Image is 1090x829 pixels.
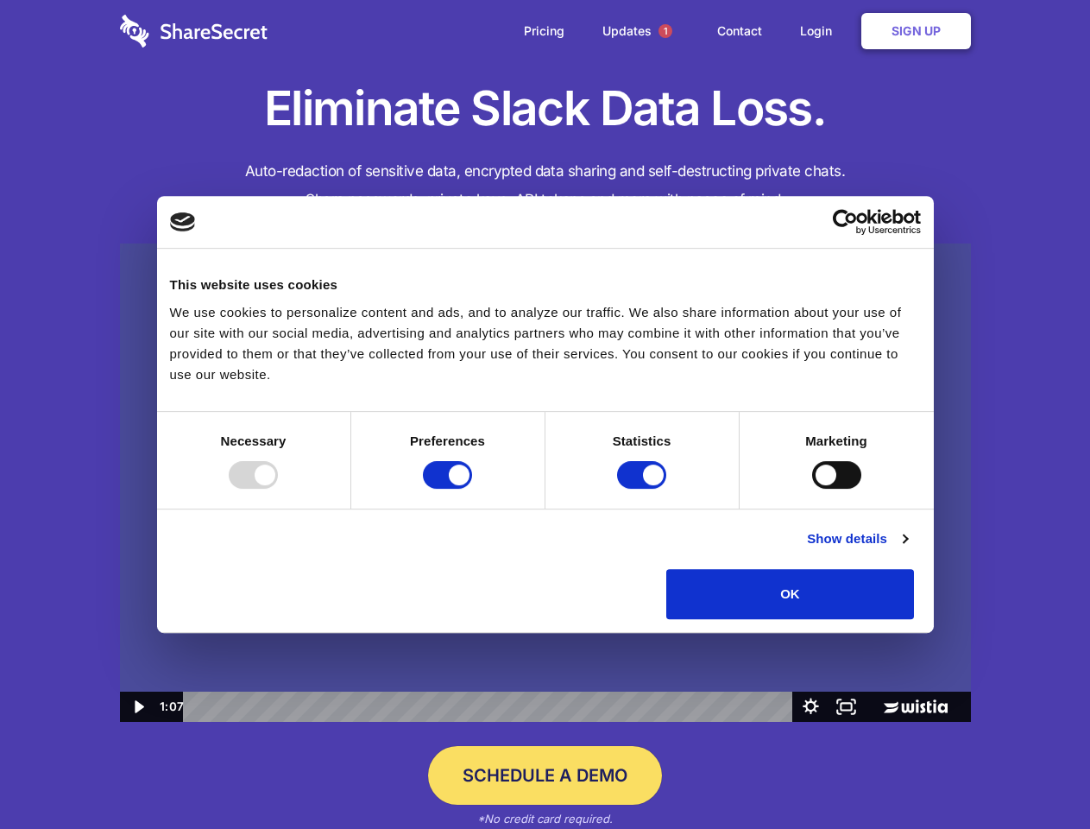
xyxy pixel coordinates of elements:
span: 1 [658,24,672,38]
a: Schedule a Demo [428,746,662,805]
div: We use cookies to personalize content and ads, and to analyze our traffic. We also share informat... [170,302,921,385]
a: Sign Up [861,13,971,49]
a: Login [783,4,858,58]
img: Sharesecret [120,244,971,723]
img: logo [170,212,196,231]
em: *No credit card required. [477,812,613,826]
button: Show settings menu [793,692,829,722]
strong: Necessary [221,433,287,448]
button: Play Video [120,692,155,722]
h4: Auto-redaction of sensitive data, encrypted data sharing and self-destructing private chats. Shar... [120,157,971,214]
div: Playbar [197,692,784,722]
a: Contact [700,4,779,58]
a: Wistia Logo -- Learn More [864,692,970,722]
a: Pricing [507,4,582,58]
a: Usercentrics Cookiebot - opens in a new window [770,209,921,235]
h1: Eliminate Slack Data Loss. [120,78,971,140]
div: This website uses cookies [170,275,921,295]
button: OK [666,569,914,619]
button: Fullscreen [829,692,864,722]
strong: Statistics [613,433,671,448]
a: Show details [807,528,907,549]
img: logo-wordmark-white-trans-d4663122ce5f474addd5e946df7df03e33cb6a1c49d2221995e7729f52c070b2.svg [120,15,268,47]
strong: Preferences [410,433,485,448]
strong: Marketing [805,433,867,448]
